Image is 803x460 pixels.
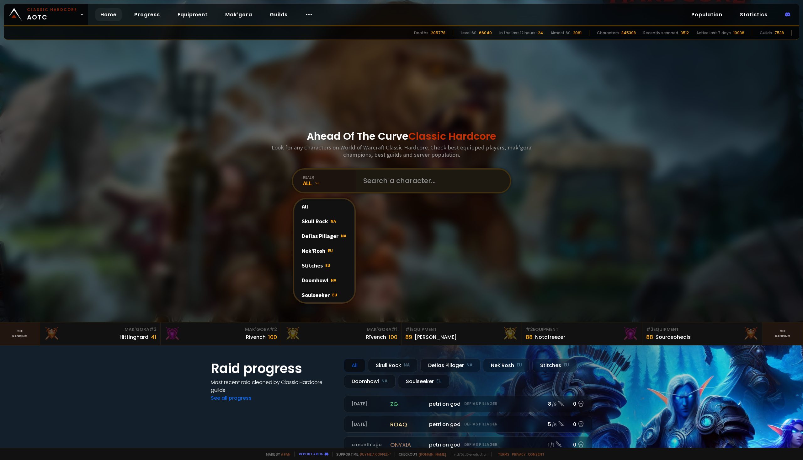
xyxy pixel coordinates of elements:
[733,30,744,36] div: 10936
[27,7,77,22] span: AOTC
[265,8,293,21] a: Guilds
[129,8,165,21] a: Progress
[526,326,638,333] div: Equipment
[499,30,535,36] div: In the last 12 hours
[405,326,411,333] span: # 1
[164,326,277,333] div: Mak'Gora
[391,326,397,333] span: # 1
[303,180,356,187] div: All
[415,333,457,341] div: [PERSON_NAME]
[262,452,290,457] span: Made by
[294,273,354,288] div: Doomhowl
[161,322,281,345] a: Mak'Gora#2Rivench100
[303,175,356,180] div: realm
[483,359,530,372] div: Nek'Rosh
[597,30,619,36] div: Characters
[341,233,346,239] span: NA
[550,30,571,36] div: Almost 60
[646,333,653,341] div: 88
[621,30,636,36] div: 845398
[656,333,691,341] div: Sourceoheals
[389,333,397,341] div: 100
[220,8,257,21] a: Mak'gora
[294,243,354,258] div: Nek'Rosh
[294,214,354,229] div: Skull Rock
[27,7,77,13] small: Classic Hardcore
[526,326,533,333] span: # 2
[285,326,397,333] div: Mak'Gora
[522,322,642,345] a: #2Equipment88Notafreezer
[344,396,592,412] a: [DATE]zgpetri on godDefias Pillager8 /90
[398,375,449,388] div: Soulseeker
[211,359,336,378] h1: Raid progress
[40,322,161,345] a: Mak'Gora#3Hittinghard41
[681,30,689,36] div: 3512
[564,362,569,368] small: EU
[642,322,763,345] a: #3Equipment88Sourceoheals
[281,322,401,345] a: Mak'Gora#1Rîvench100
[381,378,388,384] small: NA
[359,170,503,192] input: Search a character...
[573,30,582,36] div: 2061
[395,452,446,457] span: Checkout
[149,326,157,333] span: # 3
[735,8,773,21] a: Statistics
[120,333,148,341] div: Hittinghard
[281,452,290,457] a: a fan
[646,326,759,333] div: Equipment
[328,248,333,253] span: EU
[331,277,336,283] span: NA
[431,30,445,36] div: 205778
[538,30,543,36] div: 24
[294,288,354,302] div: Soulseeker
[332,452,391,457] span: Support me,
[269,144,534,158] h3: Look for any characters on World of Warcraft Classic Hardcore. Check best equipped players, mak'g...
[270,326,277,333] span: # 2
[528,452,545,457] a: Consent
[366,333,386,341] div: Rîvench
[526,333,533,341] div: 88
[512,452,525,457] a: Privacy
[479,30,492,36] div: 66040
[686,8,727,21] a: Population
[173,8,213,21] a: Equipment
[268,333,277,341] div: 100
[408,129,496,143] span: Classic Hardcore
[404,362,410,368] small: NA
[211,378,336,394] h4: Most recent raid cleaned by Classic Hardcore guilds
[344,359,365,372] div: All
[331,218,336,224] span: NA
[696,30,731,36] div: Active last 7 days
[344,416,592,433] a: [DATE]roaqpetri on godDefias Pillager5 /60
[646,326,653,333] span: # 3
[461,30,476,36] div: Level 60
[299,452,323,456] a: Report a bug
[405,326,518,333] div: Equipment
[535,333,565,341] div: Notafreezer
[517,362,522,368] small: EU
[760,30,772,36] div: Guilds
[360,452,391,457] a: Buy me a coffee
[450,452,487,457] span: v. d752d5 - production
[151,333,157,341] div: 41
[763,322,803,345] a: Seeranking
[466,362,473,368] small: NA
[95,8,122,21] a: Home
[211,394,252,402] a: See all progress
[294,258,354,273] div: Stitches
[643,30,678,36] div: Recently scanned
[325,262,330,268] span: EU
[368,359,418,372] div: Skull Rock
[405,333,412,341] div: 89
[44,326,157,333] div: Mak'Gora
[307,129,496,144] h1: Ahead Of The Curve
[344,436,592,453] a: a month agoonyxiapetri on godDefias Pillager1 /10
[344,375,396,388] div: Doomhowl
[532,359,577,372] div: Stitches
[419,452,446,457] a: [DOMAIN_NAME]
[774,30,784,36] div: 7538
[4,4,88,25] a: Classic HardcoreAOTC
[436,378,442,384] small: EU
[401,322,522,345] a: #1Equipment89[PERSON_NAME]
[414,30,428,36] div: Deaths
